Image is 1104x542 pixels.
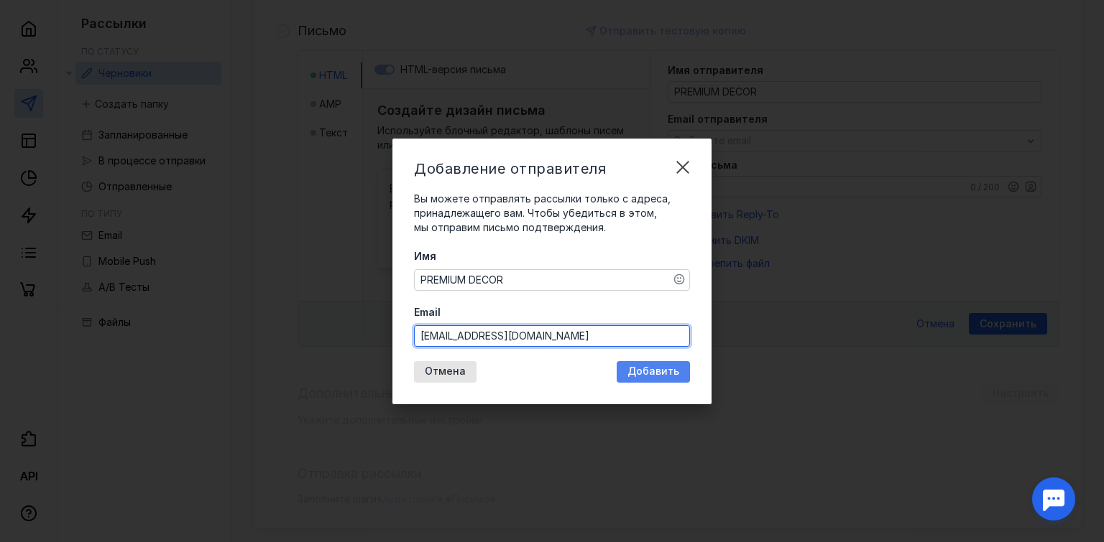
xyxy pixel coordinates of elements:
span: Имя [414,249,436,263]
button: Отмена [414,361,477,383]
span: Добавить [627,365,679,378]
span: Добавление отправителя [414,160,606,177]
span: Email [414,305,441,319]
span: Отмена [425,365,466,378]
textarea: PREMIUM DECOR [415,270,689,290]
span: Вы можете отправлять рассылки только с адреса, принадлежащего вам. Чтобы убедиться в этом, мы отп... [414,192,671,233]
button: Добавить [617,361,690,383]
